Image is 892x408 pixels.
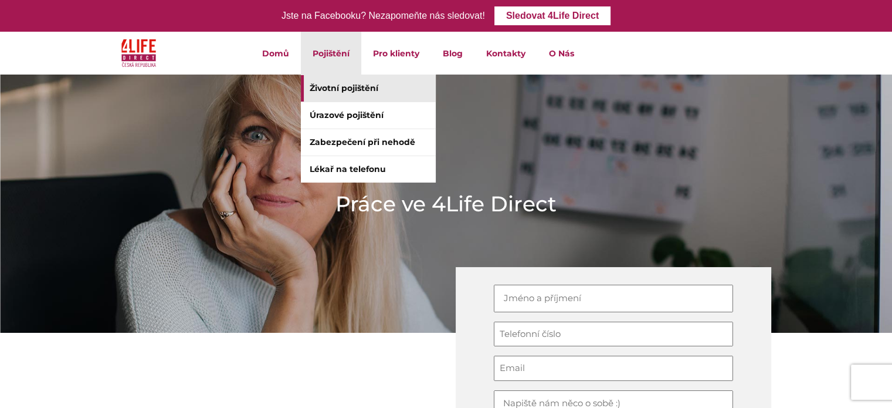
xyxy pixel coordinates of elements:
[301,129,436,156] a: Zabezpečení při nehodě
[301,102,436,129] a: Úrazové pojištění
[281,8,485,25] div: Jste na Facebooku? Nezapomeňte nás sledovat!
[301,156,436,183] a: Lékař na telefonu
[301,75,436,102] a: Životní pojištění
[494,322,733,347] input: Telefonní číslo
[494,285,733,312] input: Jméno a příjmení
[494,356,733,381] input: Email
[250,32,301,75] a: Domů
[494,6,611,25] a: Sledovat 4Life Direct
[121,36,157,70] img: 4Life Direct Česká republika logo
[335,189,557,218] h1: Práce ve 4Life Direct
[431,32,474,75] a: Blog
[474,32,537,75] a: Kontakty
